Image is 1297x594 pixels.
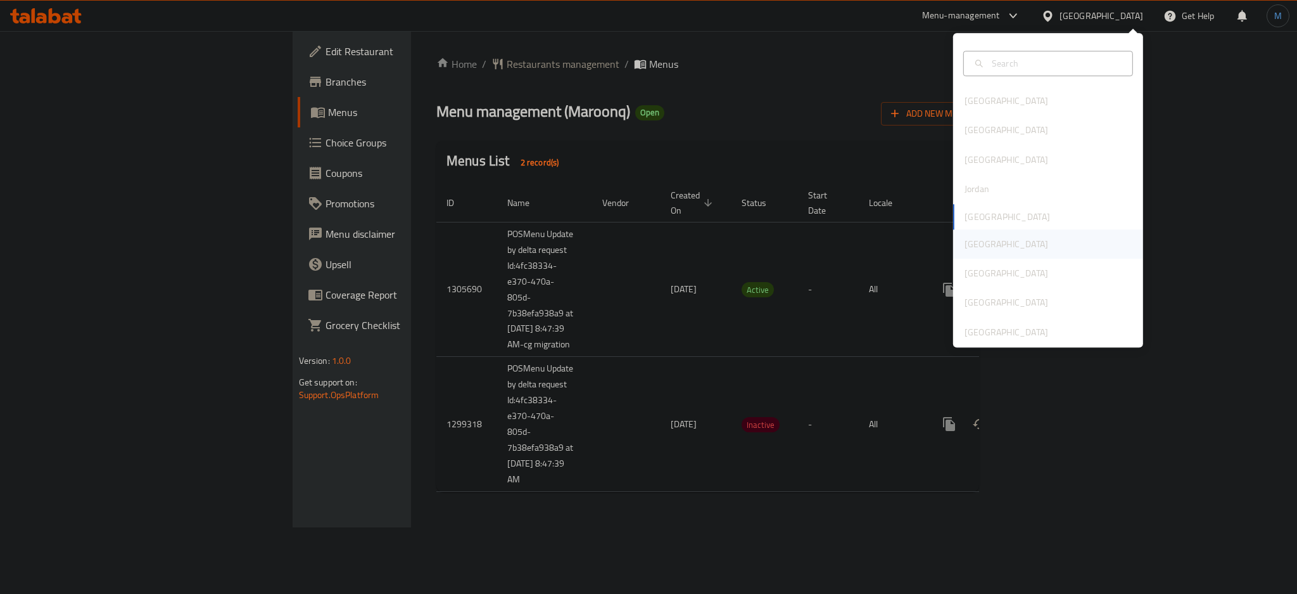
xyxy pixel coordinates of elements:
[299,352,330,369] span: Version:
[987,56,1125,70] input: Search
[298,249,509,280] a: Upsell
[671,281,697,297] span: [DATE]
[742,418,780,432] span: Inactive
[299,374,357,391] span: Get support on:
[497,222,592,357] td: POSMenu Update by delta request Id:4fc38334-e370-470a-805d-7b38efa938a9 at [DATE] 8:47:39 AM-cg m...
[671,188,716,218] span: Created On
[965,94,1048,108] div: [GEOGRAPHIC_DATA]
[635,105,664,120] div: Open
[446,195,471,210] span: ID
[326,196,499,211] span: Promotions
[513,152,567,172] div: Total records count
[934,409,965,439] button: more
[491,56,619,72] a: Restaurants management
[798,357,859,492] td: -
[742,282,774,297] div: Active
[326,165,499,181] span: Coupons
[808,188,844,218] span: Start Date
[965,153,1048,167] div: [GEOGRAPHIC_DATA]
[436,56,979,72] nav: breadcrumb
[798,222,859,357] td: -
[934,274,965,305] button: more
[965,266,1048,280] div: [GEOGRAPHIC_DATA]
[944,147,974,178] div: Export file
[602,195,645,210] span: Vendor
[742,195,783,210] span: Status
[326,226,499,242] span: Menu disclaimer
[497,357,592,492] td: POSMenu Update by delta request Id:4fc38334-e370-470a-805d-7b38efa938a9 at [DATE] 8:47:39 AM
[436,184,1066,493] table: enhanced table
[326,318,499,333] span: Grocery Checklist
[881,102,979,126] button: Add New Menu
[965,124,1048,138] div: [GEOGRAPHIC_DATA]
[624,56,629,72] li: /
[326,44,499,59] span: Edit Restaurant
[326,287,499,302] span: Coverage Report
[298,67,509,97] a: Branches
[513,157,567,169] span: 2 record(s)
[436,97,630,126] span: Menu management ( Maroonq )
[507,195,546,210] span: Name
[298,97,509,127] a: Menus
[298,280,509,310] a: Coverage Report
[332,352,351,369] span: 1.0.0
[891,106,969,122] span: Add New Menu
[446,152,566,172] h2: Menus List
[869,195,909,210] span: Locale
[298,158,509,188] a: Coupons
[649,56,678,72] span: Menus
[298,310,509,340] a: Grocery Checklist
[1060,9,1143,23] div: [GEOGRAPHIC_DATA]
[635,107,664,118] span: Open
[922,8,1000,23] div: Menu-management
[965,182,989,196] div: Jordan
[859,357,924,492] td: All
[965,409,995,439] button: Change Status
[298,188,509,219] a: Promotions
[1274,9,1282,23] span: M
[965,296,1048,310] div: [GEOGRAPHIC_DATA]
[965,237,1048,251] div: [GEOGRAPHIC_DATA]
[326,135,499,150] span: Choice Groups
[924,184,1066,223] th: Actions
[298,36,509,67] a: Edit Restaurant
[299,387,379,403] a: Support.OpsPlatform
[507,56,619,72] span: Restaurants management
[326,257,499,272] span: Upsell
[742,283,774,297] span: Active
[328,105,499,120] span: Menus
[859,222,924,357] td: All
[671,416,697,432] span: [DATE]
[298,127,509,158] a: Choice Groups
[326,74,499,89] span: Branches
[298,219,509,249] a: Menu disclaimer
[965,325,1048,339] div: [GEOGRAPHIC_DATA]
